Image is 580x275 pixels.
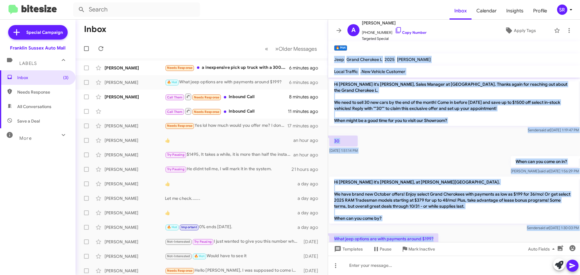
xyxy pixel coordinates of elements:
span: said at [539,225,549,230]
div: 8 minutes ago [289,94,323,100]
div: a inexpensive pick up truck with a 300.00 a month payment [165,64,289,71]
span: said at [539,169,549,173]
div: He didnt tell me, I will mark it in the system. [165,166,292,173]
span: More [19,136,32,141]
span: 🔥 Hot [167,225,177,229]
div: a day ago [298,195,323,201]
div: 0% ends [DATE]. [165,224,298,231]
div: Hello [PERSON_NAME], I was supposed to come in a few weeks ago but had a family emergency down in... [165,267,301,274]
span: Targeted Special [362,36,427,42]
div: [PERSON_NAME] [105,239,165,245]
span: [PHONE_NUMBER] [362,27,427,36]
span: 🔥 Hot [167,80,177,84]
div: What jeep options are with payments around $199? [165,79,289,86]
div: 17 minutes ago [287,123,323,129]
button: Auto Fields [523,244,562,254]
div: [PERSON_NAME] [105,152,165,158]
span: Pause [380,244,391,254]
h1: Inbox [84,24,106,34]
div: 6 minutes ago [289,65,323,71]
div: [DATE] [301,268,323,274]
span: A [351,25,356,35]
div: $1495, It takes a while, it is more than half the install cost. [165,151,293,158]
a: Insights [501,2,528,20]
input: Search [73,2,200,17]
div: SR [557,5,567,15]
span: Special Campaign [26,29,63,35]
span: Needs Response [194,110,220,114]
div: 👍 [165,137,293,143]
span: All Conversations [17,104,51,110]
div: 👍 [165,181,298,187]
span: Not-Interested [167,254,190,258]
div: Franklin Sussex Auto Mall [10,45,66,51]
span: Call Them [167,110,183,114]
span: Save a Deal [17,118,40,124]
div: Inbound Call [165,93,289,101]
a: Inbox [449,2,472,20]
div: [DATE] [301,239,323,245]
a: Special Campaign [8,25,68,40]
button: Apply Tags [489,25,551,36]
div: a day ago [298,224,323,230]
div: Let me check....... [165,195,298,201]
button: Next [272,43,321,55]
div: [PERSON_NAME] [105,268,165,274]
a: Profile [528,2,552,20]
button: Previous [261,43,272,55]
a: Calendar [472,2,501,20]
p: Hi [PERSON_NAME] it's [PERSON_NAME], at [PERSON_NAME][GEOGRAPHIC_DATA]. We have brand new October... [329,177,579,224]
div: [PERSON_NAME] [105,253,165,259]
small: 🔥 Hot [334,45,347,51]
span: Try Pausing [167,167,185,171]
div: [PERSON_NAME] [105,94,165,100]
span: Jeep [334,57,344,62]
button: Templates [328,244,368,254]
span: Try Pausing [167,153,185,157]
div: a day ago [298,181,323,187]
div: 👍 [165,210,298,216]
span: Needs Response [167,66,193,70]
button: SR [552,5,573,15]
span: Auto Fields [528,244,557,254]
span: Not-Interested [167,240,190,244]
div: Inbound Call [165,107,288,115]
span: Mark Inactive [408,244,435,254]
span: Try Pausing [194,240,212,244]
div: [PERSON_NAME] [105,195,165,201]
span: Labels [19,61,37,66]
span: Important [181,225,197,229]
div: Would have to see it [165,253,301,260]
div: [PERSON_NAME] [105,123,165,129]
span: Apply Tags [514,25,536,36]
div: 6 minutes ago [289,79,323,85]
span: Sender [DATE] 1:30:03 PM [527,225,579,230]
a: Copy Number [395,30,427,35]
span: » [275,45,279,53]
p: When can you come on in? [511,156,579,167]
div: I just wanted to give you this number which had to be authorized from the executive level. It is ... [165,238,301,245]
span: « [265,45,268,53]
div: [PERSON_NAME] [105,210,165,216]
span: Local Traffic [334,69,358,74]
button: Pause [368,244,396,254]
button: Mark Inactive [396,244,440,254]
p: What jeep options are with payments around $199? [329,233,438,244]
p: 30 [329,136,358,146]
span: [PERSON_NAME] [DATE] 1:56:29 PM [511,169,579,173]
span: Needs Response [167,124,193,128]
div: Yes lol how much would you offer me? I don't have any time to come in so you let me know. Thank you. [165,122,287,129]
div: [PERSON_NAME] [105,79,165,85]
div: 11 minutes ago [288,108,323,114]
span: [PERSON_NAME] [397,57,431,62]
nav: Page navigation example [262,43,321,55]
span: Templates [333,244,363,254]
div: [PERSON_NAME] [105,181,165,187]
div: [DATE] [301,253,323,259]
div: [PERSON_NAME] [105,224,165,230]
div: an hour ago [293,137,323,143]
